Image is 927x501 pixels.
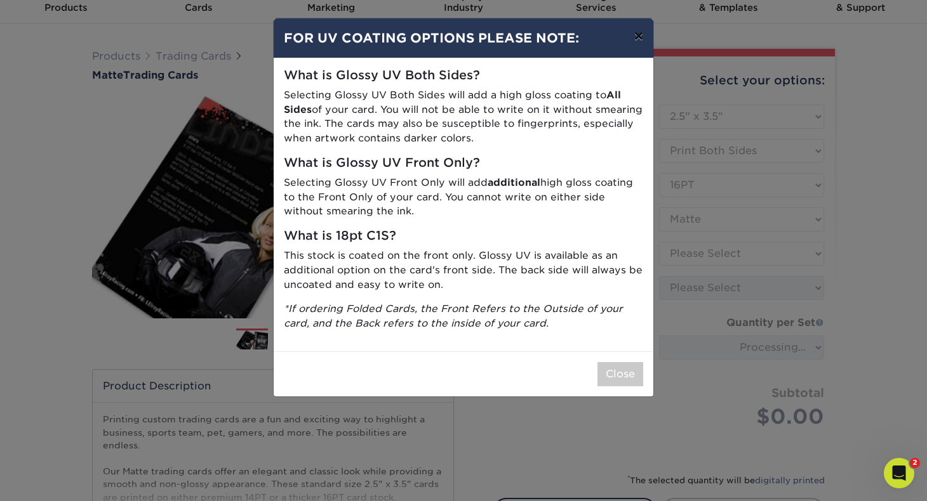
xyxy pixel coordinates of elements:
span: 2 [910,458,920,468]
p: Selecting Glossy UV Both Sides will add a high gloss coating to of your card. You will not be abl... [284,88,643,146]
h5: What is Glossy UV Front Only? [284,156,643,171]
p: Selecting Glossy UV Front Only will add high gloss coating to the Front Only of your card. You ca... [284,176,643,219]
button: × [624,18,653,54]
button: Close [597,362,643,386]
i: *If ordering Folded Cards, the Front Refers to the Outside of your card, and the Back refers to t... [284,303,623,329]
h5: What is Glossy UV Both Sides? [284,68,643,83]
strong: additional [488,176,540,188]
p: This stock is coated on the front only. Glossy UV is available as an additional option on the car... [284,249,643,292]
strong: All Sides [284,89,621,115]
h5: What is 18pt C1S? [284,229,643,244]
iframe: Intercom live chat [884,458,914,488]
h4: FOR UV COATING OPTIONS PLEASE NOTE: [284,29,643,48]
